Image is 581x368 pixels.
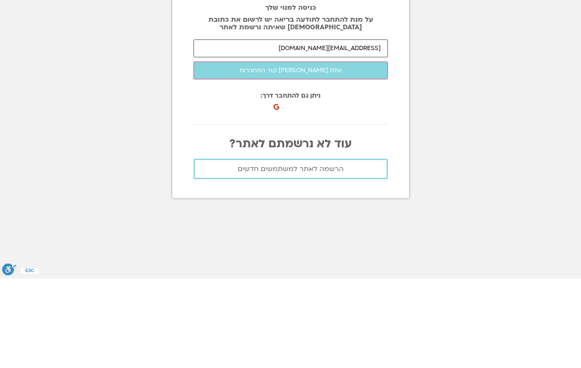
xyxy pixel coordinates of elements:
[194,227,388,240] p: עוד לא נרשמתם לאתר?
[194,151,388,169] button: שלח [PERSON_NAME] קוד התחברות
[271,184,364,203] div: כניסה באמצעות חשבון Google. פתיחה בכרטיסייה חדשה
[194,248,388,269] a: הרשמה לאתר למשתמשים חדשים
[194,105,388,121] p: על מנת להתחבר לתודעה בריאה יש לרשום את כתובת [DEMOGRAPHIC_DATA] שאיתה נרשמת לאתר
[194,129,388,147] input: האימייל איתו נרשמת לאתר
[194,93,388,101] h2: כניסה למנוי שלך
[238,255,344,262] span: הרשמה לאתר למשתמשים חדשים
